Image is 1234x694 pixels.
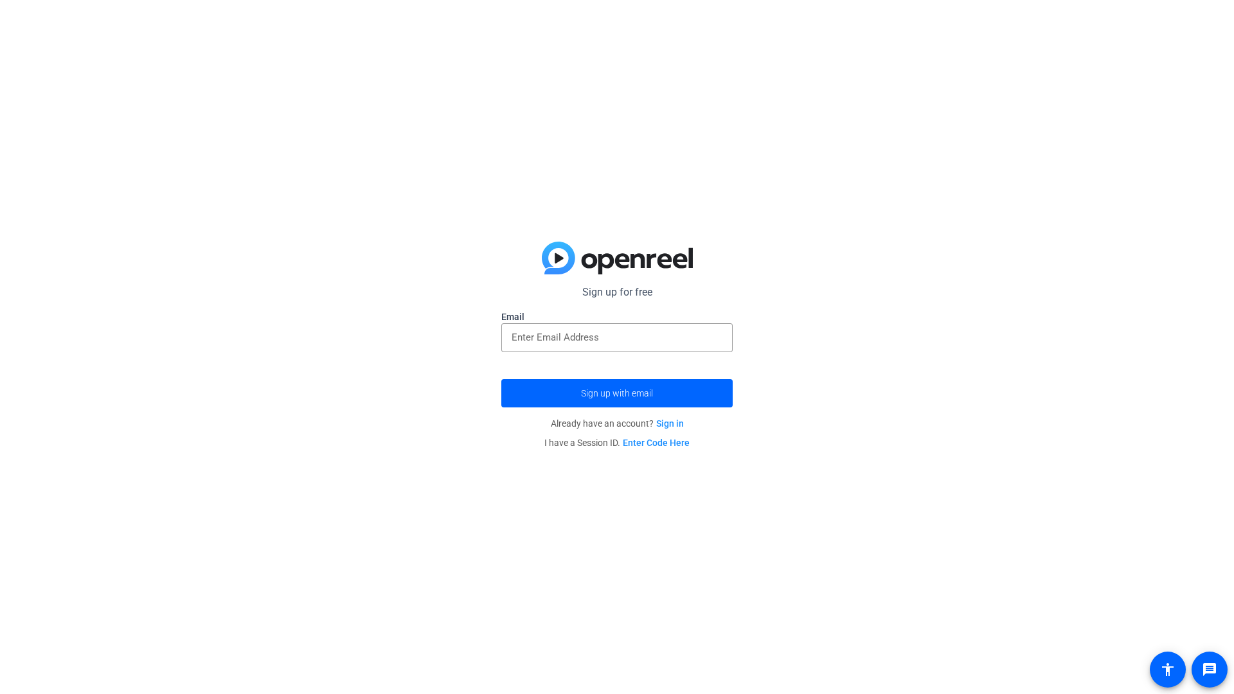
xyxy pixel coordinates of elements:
a: Sign in [656,418,684,429]
span: Already have an account? [551,418,684,429]
a: Enter Code Here [623,438,690,448]
img: blue-gradient.svg [542,242,693,275]
input: Enter Email Address [512,330,722,345]
p: Sign up for free [501,285,733,300]
mat-icon: accessibility [1160,662,1176,677]
label: Email [501,310,733,323]
button: Sign up with email [501,379,733,407]
span: I have a Session ID. [544,438,690,448]
mat-icon: message [1202,662,1217,677]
